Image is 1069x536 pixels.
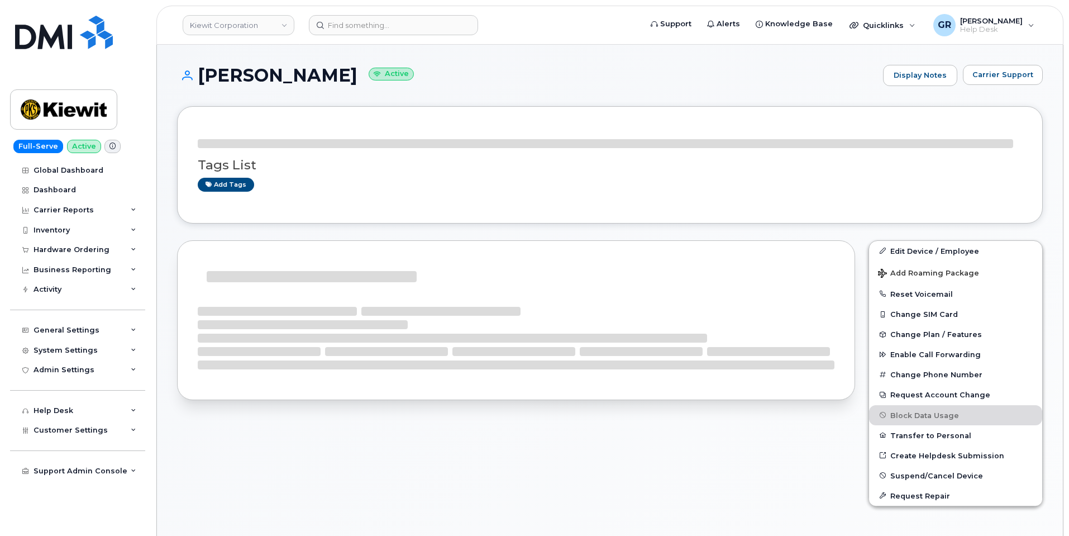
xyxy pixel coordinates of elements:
a: Add tags [198,178,254,192]
button: Change SIM Card [869,304,1042,324]
a: Create Helpdesk Submission [869,445,1042,466]
h1: [PERSON_NAME] [177,65,877,85]
span: Add Roaming Package [878,269,979,279]
button: Add Roaming Package [869,261,1042,284]
button: Change Plan / Features [869,324,1042,344]
span: Change Plan / Features [890,330,982,339]
button: Reset Voicemail [869,284,1042,304]
button: Carrier Support [963,65,1043,85]
button: Block Data Usage [869,405,1042,425]
span: Suspend/Cancel Device [890,471,983,480]
h3: Tags List [198,158,1022,172]
small: Active [369,68,414,80]
span: Carrier Support [972,69,1033,80]
button: Request Repair [869,486,1042,506]
button: Suspend/Cancel Device [869,466,1042,486]
span: Enable Call Forwarding [890,350,981,359]
button: Change Phone Number [869,364,1042,385]
a: Display Notes [883,65,957,86]
button: Transfer to Personal [869,425,1042,445]
a: Edit Device / Employee [869,241,1042,261]
button: Enable Call Forwarding [869,344,1042,364]
button: Request Account Change [869,385,1042,405]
